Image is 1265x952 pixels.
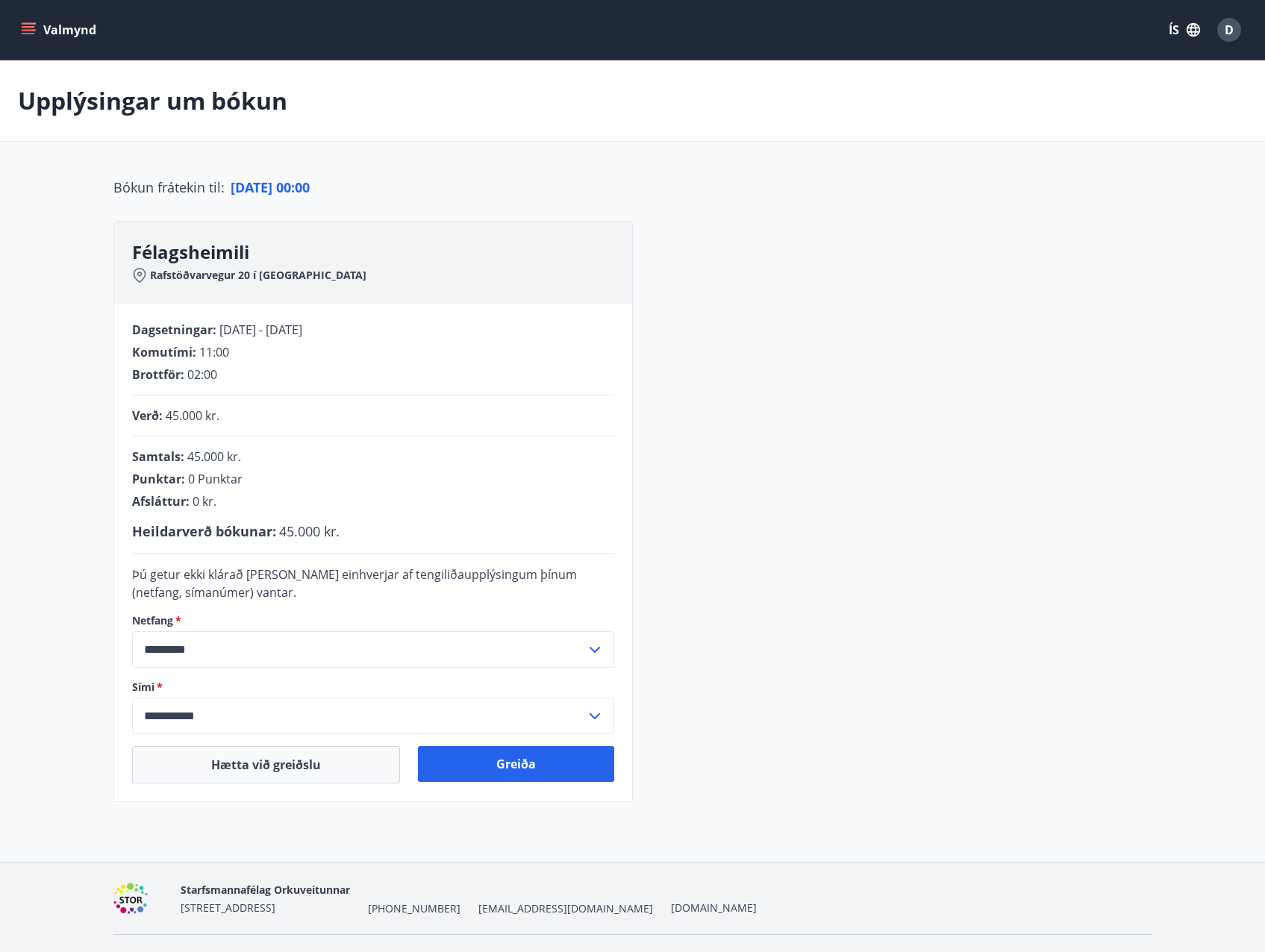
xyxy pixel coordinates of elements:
[132,471,185,487] span: Punktar :
[132,522,276,540] span: Heildarverð bókunar :
[181,901,275,915] span: [STREET_ADDRESS]
[132,239,632,265] h3: Félagsheimili
[132,344,196,360] span: Komutími :
[671,901,757,915] a: [DOMAIN_NAME]
[132,680,614,695] label: Sími
[18,16,102,43] button: menu
[113,178,225,197] span: Bókun frátekin til :
[132,566,577,601] span: Þú getur ekki klárað [PERSON_NAME] einhverjar af tengiliðaupplýsingum þínum (netfang, símanúmer) ...
[1211,12,1247,48] button: D
[113,883,169,915] img: 6gDcfMXiVBXXG0H6U6eM60D7nPrsl9g1x4qDF8XG.png
[1225,22,1234,38] span: D
[231,178,310,196] span: [DATE] 00:00
[132,366,184,383] span: Brottför :
[188,471,243,487] span: 0 Punktar
[18,84,287,117] p: Upplýsingar um bókun
[187,448,241,465] span: 45.000 kr.
[166,407,219,424] span: 45.000 kr.
[181,883,350,897] span: Starfsmannafélag Orkuveitunnar
[279,522,340,540] span: 45.000 kr.
[132,493,190,510] span: Afsláttur :
[219,322,302,338] span: [DATE] - [DATE]
[478,901,653,916] span: [EMAIL_ADDRESS][DOMAIN_NAME]
[132,746,400,783] button: Hætta við greiðslu
[150,268,366,283] span: Rafstöðvarvegur 20 í [GEOGRAPHIC_DATA]
[199,344,229,360] span: 11:00
[132,448,184,465] span: Samtals :
[368,901,460,916] span: [PHONE_NUMBER]
[418,746,614,782] button: Greiða
[193,493,216,510] span: 0 kr.
[1161,16,1208,43] button: ÍS
[132,613,614,628] label: Netfang
[132,322,216,338] span: Dagsetningar :
[132,407,163,424] span: Verð :
[187,366,217,383] span: 02:00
